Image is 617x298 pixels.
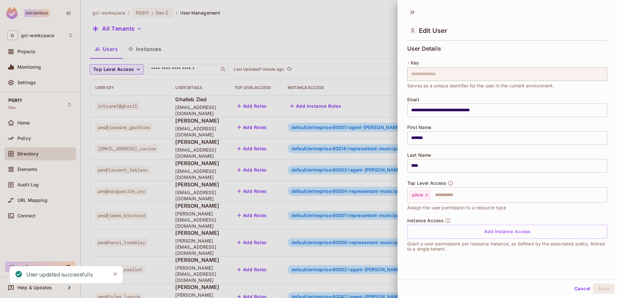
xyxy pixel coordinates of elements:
button: Open [604,194,605,195]
span: Serves as a unique identifier for the user in the current environment. [407,82,554,89]
div: Add Instance Access [407,225,607,239]
span: Edit User [419,27,447,35]
div: User updated successfully [26,271,93,279]
span: Email [407,97,419,102]
div: pilote [409,190,430,200]
button: Save [593,283,614,294]
span: pilote [412,193,423,198]
span: User Details [407,45,441,52]
span: First Name [407,125,431,130]
button: Close [110,269,120,279]
span: Assign the user permission to a resource type [407,204,506,211]
button: Cancel [572,283,593,294]
span: Top Level Access [407,181,446,186]
span: Last Name [407,153,431,158]
p: Grant a user permissions per resource instance, as defined by the associated policy, limited to a... [407,241,607,252]
span: Key [411,60,419,65]
span: Instance Access [407,218,444,223]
